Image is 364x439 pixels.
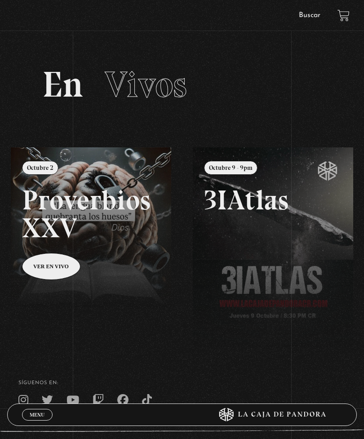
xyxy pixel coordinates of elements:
[299,12,320,19] a: Buscar
[42,67,322,102] h2: En
[105,63,187,106] span: Vivos
[18,381,346,386] h4: SÍguenos en:
[337,9,350,21] a: View your shopping cart
[30,412,44,417] span: Menu
[27,420,48,426] span: Cerrar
